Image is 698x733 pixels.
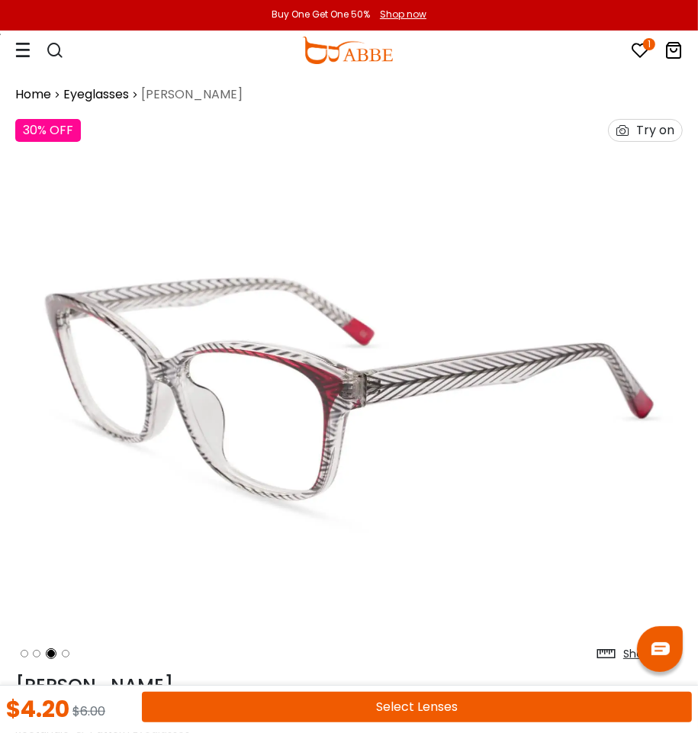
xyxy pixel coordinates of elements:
[272,8,370,21] div: Buy One Get One 50%
[142,692,692,722] button: Select Lenses
[15,119,81,142] div: 30% OFF
[372,8,426,21] a: Shop now
[141,85,243,104] span: [PERSON_NAME]
[63,85,129,104] a: Eyeglasses
[72,698,105,721] div: $6.00
[15,85,51,104] a: Home
[651,642,670,655] img: chat
[15,675,683,697] h1: [PERSON_NAME]
[380,8,426,21] div: Shop now
[631,44,649,62] a: 1
[643,38,655,50] i: 1
[302,37,392,64] img: abbeglasses.com
[15,111,683,667] img: Elliot Pattern Plastic Eyeglasses , UniversalBridgeFit Frames from ABBE Glasses
[6,698,69,721] div: $4.20
[636,120,674,141] div: Try on
[623,646,675,662] div: Show Size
